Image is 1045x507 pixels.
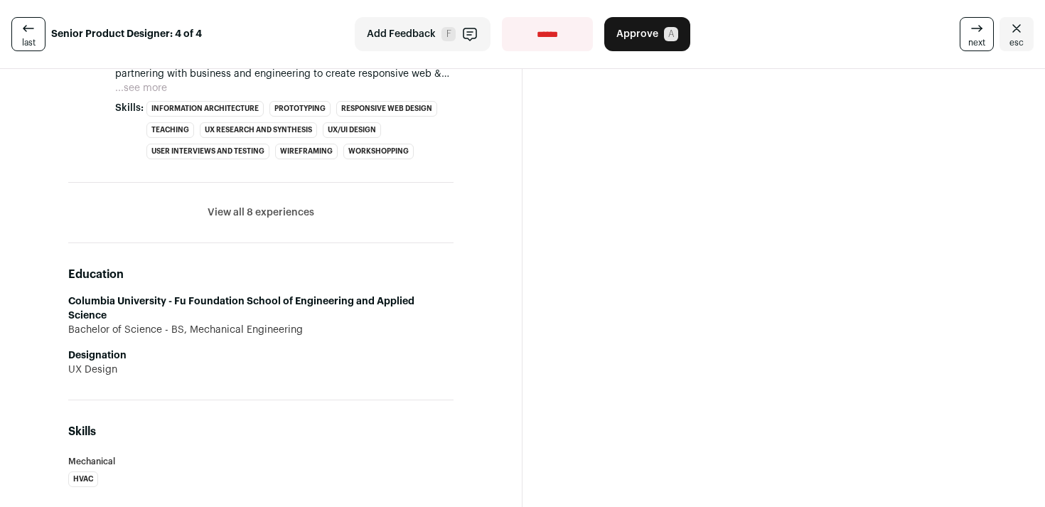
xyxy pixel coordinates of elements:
[68,457,454,466] h3: Mechanical
[68,363,454,377] div: UX Design
[11,17,45,51] a: last
[960,17,994,51] a: next
[68,471,98,487] li: HVAC
[208,206,314,220] button: View all 8 experiences
[68,323,454,337] div: Bachelor of Science - BS, Mechanical Engineering
[604,17,690,51] button: Approve A
[146,101,264,117] li: Information architecture
[68,266,454,283] h2: Education
[275,144,338,159] li: Wireframing
[22,37,36,48] span: last
[1009,37,1024,48] span: esc
[68,297,414,321] strong: Columbia University - Fu Foundation School of Engineering and Applied Science
[968,37,985,48] span: next
[68,423,454,440] h2: Skills
[336,101,437,117] li: Responsive web design
[146,144,269,159] li: User interviews and testing
[616,27,658,41] span: Approve
[68,351,127,361] strong: Designation
[367,27,436,41] span: Add Feedback
[115,81,167,95] button: ...see more
[200,122,317,138] li: UX research and synthesis
[323,122,381,138] li: UX/UI design
[441,27,456,41] span: F
[51,27,202,41] strong: Senior Product Designer: 4 of 4
[269,101,331,117] li: Prototyping
[115,101,144,115] span: Skills:
[343,144,414,159] li: Workshopping
[355,17,491,51] button: Add Feedback F
[664,27,678,41] span: A
[1000,17,1034,51] a: Close
[146,122,194,138] li: Teaching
